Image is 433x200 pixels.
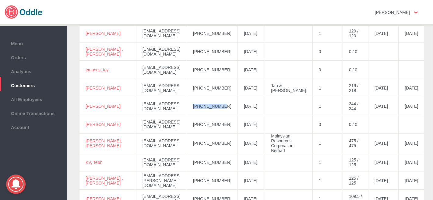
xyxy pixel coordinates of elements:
td: 0 [312,42,343,61]
td: [EMAIL_ADDRESS][DOMAIN_NAME] [136,79,187,97]
td: [DATE] [238,153,265,171]
td: [DATE] [399,97,429,115]
td: 0 [312,61,343,79]
td: 0 / 0 [343,61,368,79]
strong: [PERSON_NAME] [375,10,410,15]
td: [EMAIL_ADDRESS][DOMAIN_NAME] [136,61,187,79]
a: [PERSON_NAME] [86,86,121,90]
span: Customers [3,81,64,88]
a: emoncs, tay [86,67,108,72]
td: 344 / 344 [343,97,368,115]
td: [EMAIL_ADDRESS][DOMAIN_NAME] [136,115,187,134]
td: [PHONE_NUMBER] [187,115,238,134]
td: [DATE] [238,42,265,61]
td: [PHONE_NUMBER] [187,171,238,190]
span: Analytics [3,67,64,74]
td: 219 / 219 [343,79,368,97]
td: [DATE] [238,134,265,153]
td: [DATE] [368,134,399,153]
td: 125 / 125 [343,153,368,171]
td: 475 / 475 [343,134,368,153]
a: [PERSON_NAME] [86,104,121,109]
td: 0 / 0 [343,42,368,61]
td: [EMAIL_ADDRESS][PERSON_NAME][DOMAIN_NAME] [136,171,187,190]
td: [DATE] [399,24,429,42]
td: 120 / 120 [343,24,368,42]
a: [PERSON_NAME] [86,122,121,127]
a: [PERSON_NAME] [86,31,121,36]
td: 0 [312,115,343,134]
td: Malaysian Resources Corporation Berhad [265,134,312,153]
a: [PERSON_NAME], [PERSON_NAME] [86,138,122,148]
td: 1 [312,171,343,190]
td: 1 [312,79,343,97]
td: 1 [312,153,343,171]
td: [PHONE_NUMBER] [187,97,238,115]
td: Tan & [PERSON_NAME] [265,79,312,97]
td: [DATE] [368,24,399,42]
td: [DATE] [368,153,399,171]
a: [PERSON_NAME] , [PERSON_NAME] [86,47,123,56]
td: [DATE] [368,171,399,190]
td: [PHONE_NUMBER] [187,61,238,79]
td: [EMAIL_ADDRESS][DOMAIN_NAME] [136,42,187,61]
span: All Employees [3,95,64,102]
span: Account [3,123,64,130]
td: [DATE] [238,97,265,115]
td: [DATE] [399,134,429,153]
td: [PHONE_NUMBER] [187,153,238,171]
td: [DATE] [399,171,429,190]
td: [DATE] [238,171,265,190]
td: 1 [312,134,343,153]
td: [EMAIL_ADDRESS][DOMAIN_NAME] [136,134,187,153]
a: KV, Teoh [86,160,102,165]
td: [DATE] [238,24,265,42]
td: 125 / 125 [343,171,368,190]
span: Menu [3,39,64,46]
img: user-option-arrow.png [414,12,418,14]
td: [PHONE_NUMBER] [187,42,238,61]
td: [DATE] [399,153,429,171]
td: [PHONE_NUMBER] [187,79,238,97]
td: [DATE] [238,61,265,79]
td: [DATE] [238,79,265,97]
td: [EMAIL_ADDRESS][DOMAIN_NAME] [136,153,187,171]
td: [EMAIL_ADDRESS][DOMAIN_NAME] [136,24,187,42]
a: [PERSON_NAME] , [PERSON_NAME] [86,176,123,185]
td: [DATE] [368,97,399,115]
td: [PHONE_NUMBER] [187,134,238,153]
td: [PHONE_NUMBER] [187,24,238,42]
td: [DATE] [238,115,265,134]
td: 1 [312,97,343,115]
td: [EMAIL_ADDRESS][DOMAIN_NAME] [136,97,187,115]
td: [DATE] [368,79,399,97]
td: 1 [312,24,343,42]
td: [DATE] [399,79,429,97]
span: Orders [3,53,64,60]
td: 0 / 0 [343,115,368,134]
span: Online Transactions [3,109,64,116]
